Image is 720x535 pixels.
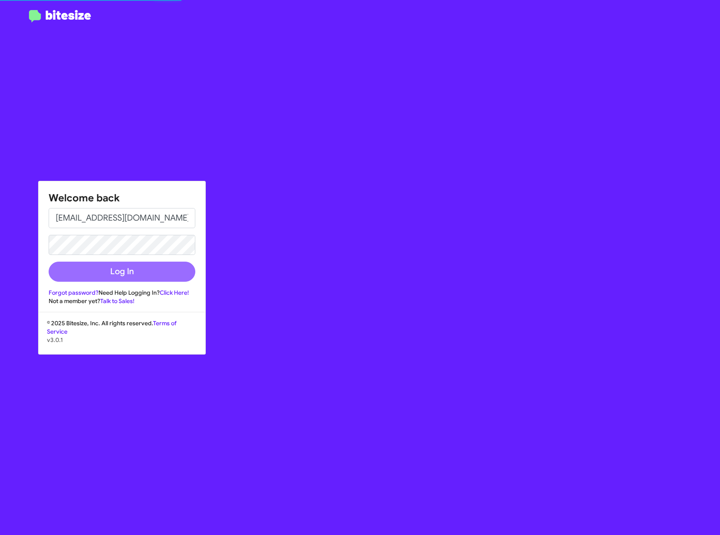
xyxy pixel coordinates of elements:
h1: Welcome back [49,191,195,205]
a: Click Here! [160,289,189,296]
button: Log In [49,262,195,282]
a: Forgot password? [49,289,98,296]
p: v3.0.1 [47,336,197,344]
div: Not a member yet? [49,297,195,305]
a: Terms of Service [47,319,176,335]
a: Talk to Sales! [100,297,135,305]
div: © 2025 Bitesize, Inc. All rights reserved. [39,319,205,354]
div: Need Help Logging In? [49,288,195,297]
input: Email address [49,208,195,228]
